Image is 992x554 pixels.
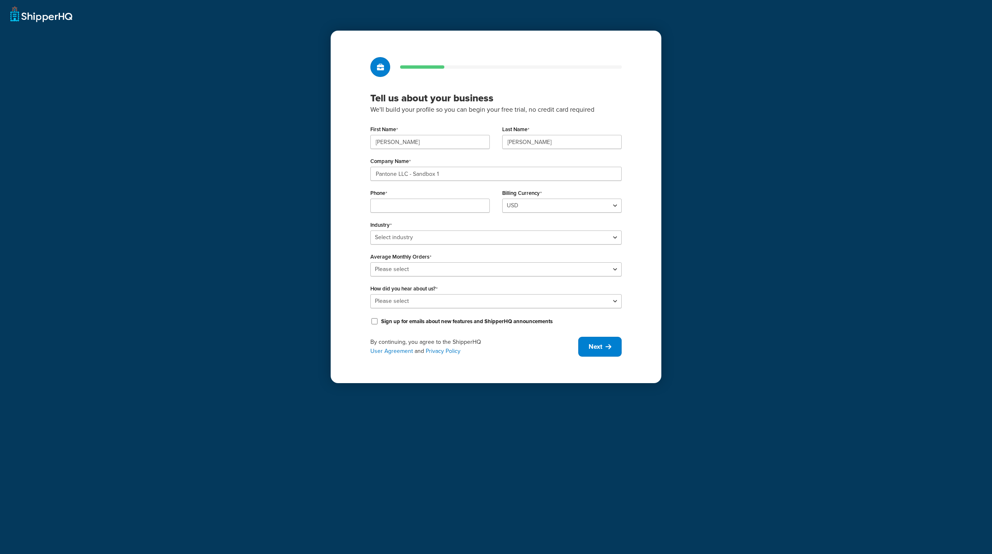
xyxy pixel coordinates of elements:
h3: Tell us about your business [370,92,622,104]
label: Last Name [502,126,529,133]
div: By continuing, you agree to the ShipperHQ and [370,338,578,356]
label: Industry [370,222,392,228]
label: How did you hear about us? [370,285,438,292]
p: We'll build your profile so you can begin your free trial, no credit card required [370,104,622,115]
label: Company Name [370,158,411,165]
label: Average Monthly Orders [370,254,432,260]
a: Privacy Policy [426,347,460,355]
label: Phone [370,190,387,197]
label: Billing Currency [502,190,542,197]
button: Next [578,337,622,357]
span: Next [589,342,602,351]
label: First Name [370,126,398,133]
label: Sign up for emails about new features and ShipperHQ announcements [381,318,553,325]
a: User Agreement [370,347,413,355]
